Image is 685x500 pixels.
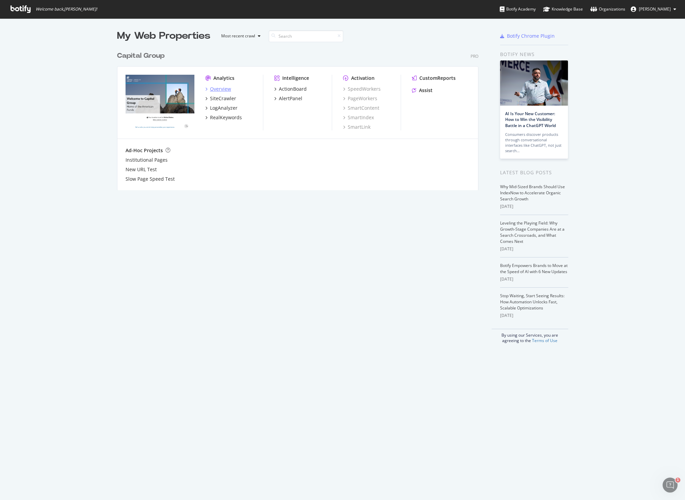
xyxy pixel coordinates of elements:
[210,95,236,102] div: SiteCrawler
[419,87,433,94] div: Assist
[500,220,565,244] a: Leveling the Playing Field: Why Growth-Stage Companies Are at a Search Crossroads, and What Comes...
[500,184,565,202] a: Why Mid-Sized Brands Should Use IndexNow to Accelerate Organic Search Growth
[279,95,302,102] div: AlertPanel
[412,75,456,82] a: CustomReports
[492,329,568,343] div: By using our Services, you are agreeing to the
[500,51,568,58] div: Botify news
[343,95,377,102] a: PageWorkers
[343,124,370,130] a: SmartLink
[500,203,568,210] div: [DATE]
[505,111,556,128] a: AI Is Your New Customer: How to Win the Visibility Battle in a ChatGPT World
[205,114,242,121] a: RealKeywords
[419,75,456,82] div: CustomReports
[282,75,309,82] div: Intelligence
[205,105,237,111] a: LogAnalyzer
[210,105,237,111] div: LogAnalyzer
[500,246,568,252] div: [DATE]
[412,87,433,94] a: Assist
[274,95,302,102] a: AlertPanel
[36,6,97,12] span: Welcome back, [PERSON_NAME] !
[205,95,236,102] a: SiteCrawler
[126,166,157,173] a: New URL Test
[126,176,175,182] a: Slow Page Speed Test
[590,6,625,13] div: Organizations
[126,157,168,163] a: Institutional Pages
[500,263,568,274] a: Botify Empowers Brands to Move at the Speed of AI with 6 New Updates
[676,477,681,482] span: 1
[216,31,263,41] button: Most recent crawl
[274,86,307,92] a: ActionBoard
[343,114,374,121] a: SmartIndex
[500,169,568,176] div: Latest Blog Posts
[205,86,231,92] a: Overview
[269,30,343,42] input: Search
[221,34,255,38] div: Most recent crawl
[500,312,568,319] div: [DATE]
[500,276,568,282] div: [DATE]
[279,86,307,92] div: ActionBoard
[532,338,557,343] a: Terms of Use
[126,147,163,154] div: Ad-Hoc Projects
[343,86,381,92] a: SpeedWorkers
[625,4,682,15] button: [PERSON_NAME]
[210,114,242,121] div: RealKeywords
[126,75,194,130] img: capitalgroup.com
[500,33,555,39] a: Botify Chrome Plugin
[117,51,167,61] a: Capital Group
[117,51,165,61] div: Capital Group
[471,53,478,59] div: Pro
[500,293,565,311] a: Stop Waiting, Start Seeing Results: How Automation Unlocks Fast, Scalable Optimizations
[117,43,484,190] div: grid
[662,477,678,493] iframe: Intercom live chat
[500,6,536,13] div: Botify Academy
[505,132,563,154] div: Consumers discover products through conversational interfaces like ChatGPT, not just search…
[500,60,568,106] img: AI Is Your New Customer: How to Win the Visibility Battle in a ChatGPT World
[213,75,234,82] div: Analytics
[543,6,583,13] div: Knowledge Base
[351,75,375,82] div: Activation
[210,86,231,92] div: Overview
[343,105,379,111] a: SmartContent
[507,33,555,39] div: Botify Chrome Plugin
[117,29,210,43] div: My Web Properties
[639,6,671,12] span: Cynthia Casarez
